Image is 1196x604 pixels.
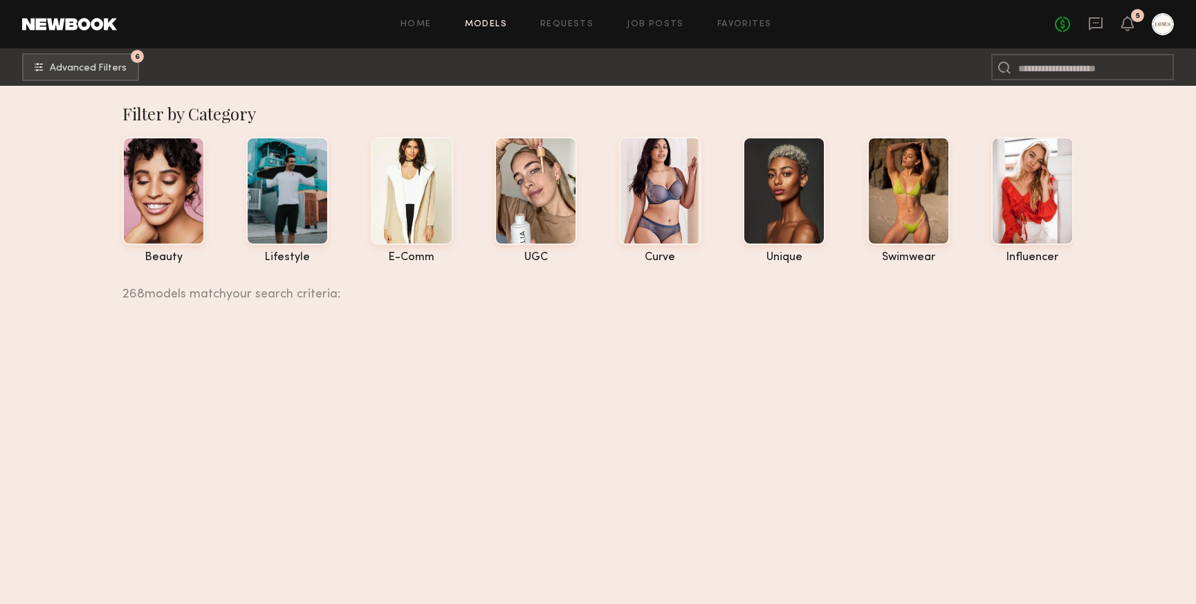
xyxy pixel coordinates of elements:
[135,53,140,60] span: 6
[122,252,205,264] div: beauty
[371,252,453,264] div: e-comm
[495,252,577,264] div: UGC
[540,20,594,29] a: Requests
[743,252,825,264] div: unique
[50,64,127,73] span: Advanced Filters
[401,20,432,29] a: Home
[991,252,1074,264] div: influencer
[717,20,772,29] a: Favorites
[246,252,329,264] div: lifestyle
[627,20,684,29] a: Job Posts
[867,252,950,264] div: swimwear
[1136,12,1140,20] div: 5
[122,102,1074,125] div: Filter by Category
[619,252,701,264] div: curve
[122,272,1062,301] div: 268 models match your search criteria:
[465,20,507,29] a: Models
[22,53,139,81] button: 6Advanced Filters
